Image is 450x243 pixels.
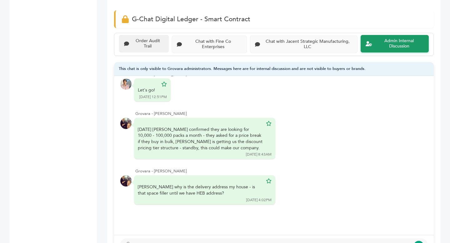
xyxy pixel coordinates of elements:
div: [PERSON_NAME] why is the delivery address my house - is that space filler until we have HEB address? [138,184,263,196]
span: G-Chat Digital Ledger - Smart Contract [132,15,250,24]
div: [DATE] 4:02PM [246,197,272,203]
div: This chat is only visible to Grovara administrators. Messages here are for internal discussion an... [114,62,434,76]
div: [DATE] 12:51PM [139,94,167,100]
div: [DATE] 8:43AM [246,152,272,157]
div: Order Audit Trail [132,38,164,49]
div: Grovara - [PERSON_NAME] [135,111,427,117]
div: Chat with Fine Co Enterprises [184,39,242,50]
div: Let's go! [138,87,158,93]
div: [DATE] [PERSON_NAME] confirmed they are looking for 10,000 - 100,000 packs a month - they asked f... [138,126,263,151]
div: Admin Internal Discussion [374,38,424,49]
div: Grovara - [PERSON_NAME] [135,168,427,174]
div: Chat with Jacent Strategic Manufacturing, LLC [262,39,352,50]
